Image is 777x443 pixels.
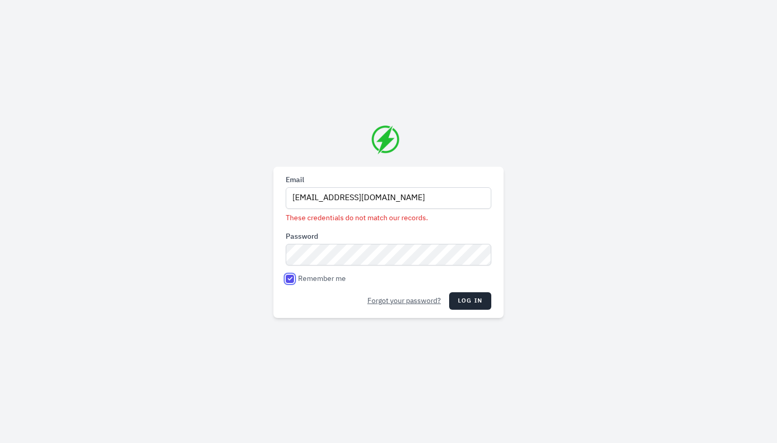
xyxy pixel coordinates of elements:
[286,233,318,240] span: Password
[298,274,346,284] span: Remember me
[367,296,441,306] a: Forgot your password?
[286,213,491,223] p: These credentials do not match our records.
[371,126,400,154] img: SnapMetrics Logo
[286,275,294,283] input: Remember me
[449,292,491,310] button: Log in
[286,176,304,184] span: Email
